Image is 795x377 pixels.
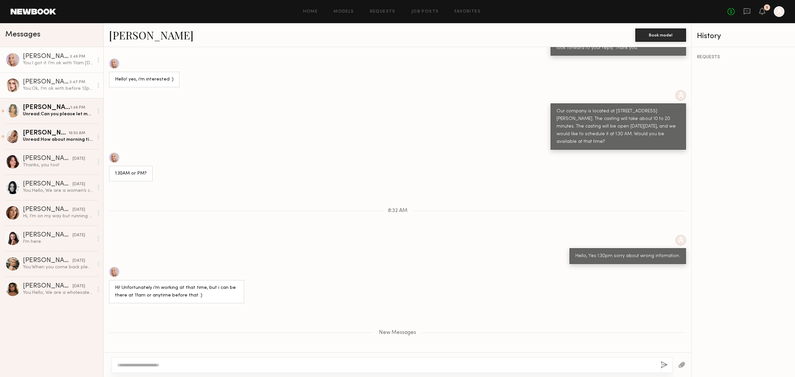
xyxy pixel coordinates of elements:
[115,284,238,299] div: Hi! Unfortunately i’m working at that time, but i can be there at 11am or anytime before that :)
[23,136,93,143] div: Unread: How about morning time [DATE]? At 10:30am?
[23,283,73,290] div: [PERSON_NAME]
[697,32,790,40] div: History
[73,283,85,290] div: [DATE]
[73,156,85,162] div: [DATE]
[697,55,790,60] div: REQUESTS
[70,54,85,60] div: 3:49 PM
[556,108,680,146] div: Our company is located at [STREET_ADDRESS][PERSON_NAME]. The casting will take about 10 to 20 min...
[5,31,40,38] span: Messages
[70,105,85,111] div: 1:49 PM
[370,10,396,14] a: Requests
[23,104,70,111] div: [PERSON_NAME]
[411,10,439,14] a: Job Posts
[303,10,318,14] a: Home
[23,85,93,92] div: You: Ok, I'm ok with before 12pm let me know what time able to come. Thank you.
[115,76,174,83] div: Hello! yes, i’m interested :)
[23,79,70,85] div: [PERSON_NAME]
[70,79,85,85] div: 3:47 PM
[23,239,93,245] div: I'm here
[23,206,73,213] div: [PERSON_NAME]
[23,257,73,264] div: [PERSON_NAME]
[575,252,680,260] div: Hello, Yes 1:30pm sorry about wrong infomation.
[774,6,784,17] a: A
[23,155,73,162] div: [PERSON_NAME]
[334,10,354,14] a: Models
[23,188,93,194] div: You: Hello, We are a women’s clothing company that designs and sells wholesale. Our team produces...
[635,28,686,42] button: Book model
[73,232,85,239] div: [DATE]
[379,330,416,336] span: New Messages
[73,207,85,213] div: [DATE]
[766,6,768,10] div: 1
[73,181,85,188] div: [DATE]
[23,290,93,296] div: You: Hello, We are a wholesale company that designs and sells women’s apparel. We are currently l...
[109,28,193,42] a: [PERSON_NAME]
[635,32,686,37] a: Book model
[23,111,93,117] div: Unread: Can you please let me know how many hours will you need me for and what’s the rate?
[388,208,407,214] span: 8:32 AM
[23,213,93,219] div: Hi, I’m on my way but running 10 minutes late So sorry
[454,10,481,14] a: Favorites
[73,258,85,264] div: [DATE]
[23,53,70,60] div: [PERSON_NAME]
[23,232,73,239] div: [PERSON_NAME]
[69,130,85,136] div: 10:53 AM
[23,162,93,168] div: Thanks, you too!
[23,181,73,188] div: [PERSON_NAME]
[23,264,93,270] div: You: When you come back please send us a message to us after that let's make a schedule for casti...
[115,170,147,178] div: 1:30AM or PM?
[23,60,93,66] div: You: I got it I'm ok with 11am [DATE]
[23,130,69,136] div: [PERSON_NAME]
